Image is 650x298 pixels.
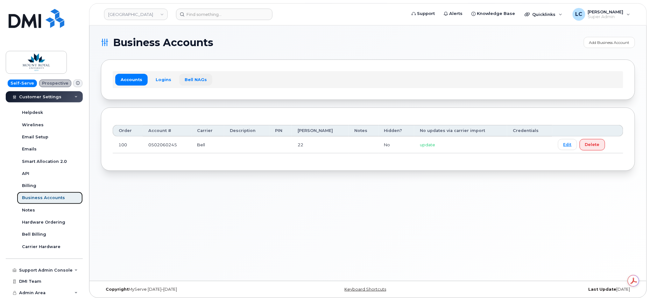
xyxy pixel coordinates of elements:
span: update [420,142,435,147]
td: Bell [191,136,224,153]
strong: Last Update [589,287,617,292]
a: Bell NAGs [179,74,212,85]
a: Keyboard Shortcuts [344,287,386,292]
span: Delete [585,142,600,148]
th: No updates via carrier import [414,125,507,136]
th: Hidden? [378,125,414,136]
th: Order [113,125,143,136]
td: 22 [292,136,349,153]
button: Delete [580,139,605,150]
th: Notes [349,125,378,136]
td: 0502060245 [143,136,191,153]
strong: Copyright [106,287,129,292]
span: Business Accounts [113,38,213,47]
th: [PERSON_NAME] [292,125,349,136]
th: Credentials [507,125,552,136]
th: PIN [269,125,292,136]
a: Logins [150,74,177,85]
div: MyServe [DATE]–[DATE] [101,287,279,292]
td: 100 [113,136,143,153]
a: Accounts [115,74,148,85]
a: Add Business Account [584,37,635,48]
div: [DATE] [457,287,635,292]
a: Edit [558,139,577,150]
th: Carrier [191,125,224,136]
th: Description [224,125,269,136]
td: No [378,136,414,153]
th: Account # [143,125,191,136]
